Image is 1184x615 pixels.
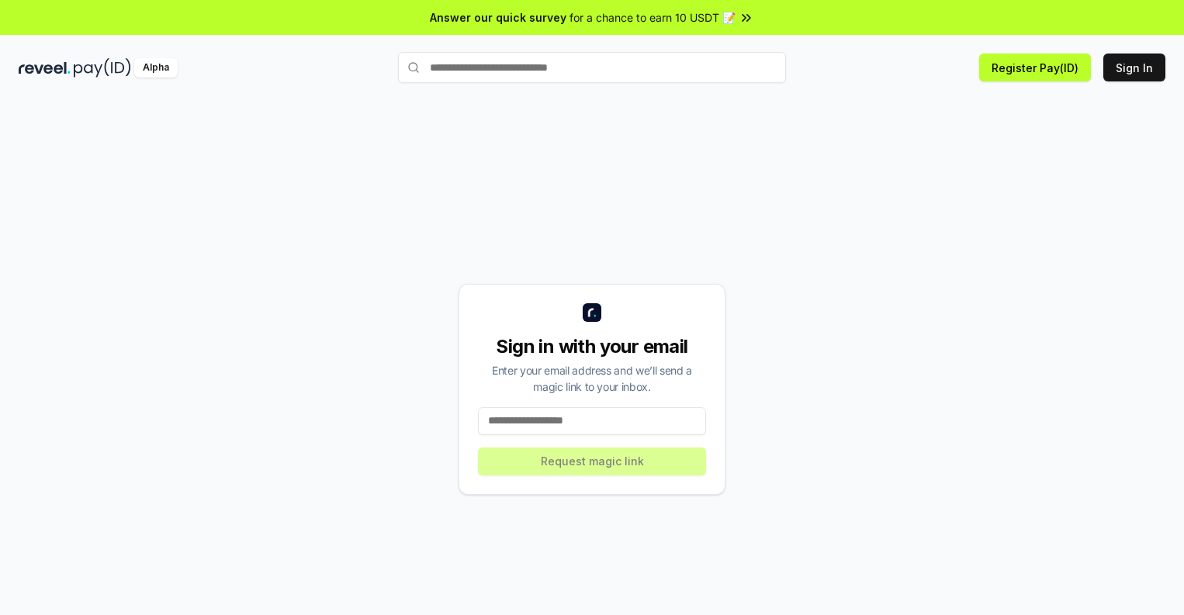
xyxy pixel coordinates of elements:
img: logo_small [583,303,601,322]
img: pay_id [74,58,131,78]
img: reveel_dark [19,58,71,78]
div: Sign in with your email [478,334,706,359]
button: Register Pay(ID) [979,54,1091,81]
div: Alpha [134,58,178,78]
div: Enter your email address and we’ll send a magic link to your inbox. [478,362,706,395]
span: Answer our quick survey [430,9,566,26]
button: Sign In [1103,54,1165,81]
span: for a chance to earn 10 USDT 📝 [569,9,736,26]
